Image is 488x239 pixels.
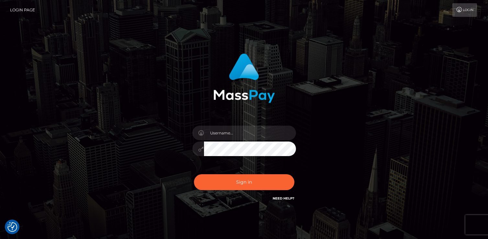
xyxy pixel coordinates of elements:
img: Revisit consent button [7,222,17,232]
a: Need Help? [273,196,294,200]
img: MassPay Login [213,53,275,103]
input: Username... [204,126,296,140]
a: Login [452,3,477,17]
button: Consent Preferences [7,222,17,232]
a: Login Page [10,3,35,17]
button: Sign in [194,174,294,190]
